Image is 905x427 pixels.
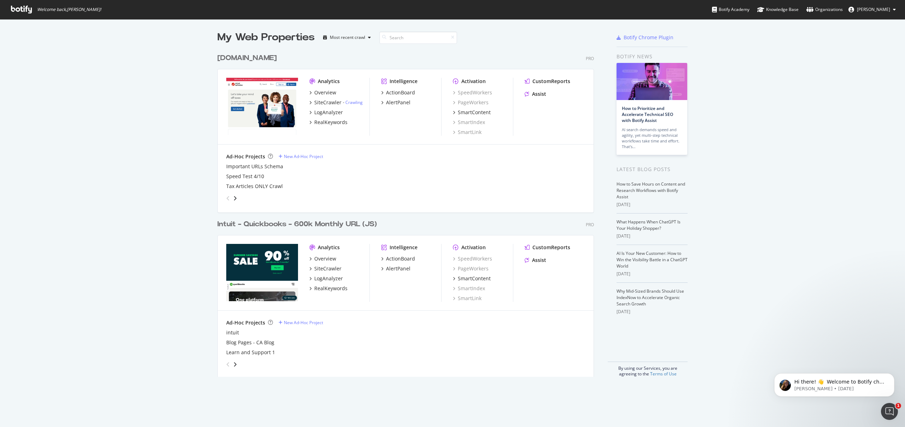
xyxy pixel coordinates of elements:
div: Overview [314,89,336,96]
input: Search [379,31,457,44]
div: SmartContent [458,275,491,282]
span: Welcome back, [PERSON_NAME] ! [37,7,101,12]
div: SmartIndex [453,285,485,292]
iframe: Intercom notifications message [764,358,905,408]
a: Assist [525,90,546,98]
a: ActionBoard [381,255,415,262]
div: New Ad-Hoc Project [284,153,323,159]
span: William Lumabas [857,6,890,12]
a: Terms of Use [650,371,677,377]
div: Overview [314,255,336,262]
span: 1 [895,403,901,409]
a: How to Prioritize and Accelerate Technical SEO with Botify Assist [622,105,673,123]
div: Analytics [318,244,340,251]
div: Botify news [617,53,688,60]
a: Tax Articles ONLY Crawl [226,183,283,190]
a: RealKeywords [309,119,348,126]
div: SmartContent [458,109,491,116]
a: RealKeywords [309,285,348,292]
a: Intuit - Quickbooks - 600k Monthly URL (JS) [217,219,380,229]
div: Knowledge Base [757,6,799,13]
div: Intelligence [390,78,418,85]
div: angle-right [233,195,238,202]
div: Ad-Hoc Projects [226,153,265,160]
a: Overview [309,89,336,96]
div: By using our Services, you are agreeing to the [608,362,688,377]
div: RealKeywords [314,119,348,126]
div: [DATE] [617,201,688,208]
a: Overview [309,255,336,262]
div: ActionBoard [386,89,415,96]
a: ActionBoard [381,89,415,96]
a: SiteCrawler [309,265,341,272]
a: SmartContent [453,275,491,282]
div: [DATE] [617,233,688,239]
a: SiteCrawler- Crawling [309,99,363,106]
a: SmartLink [453,129,481,136]
div: grid [217,45,600,377]
div: AI search demands speed and agility, yet multi-step technical workflows take time and effort. Tha... [622,127,682,150]
div: New Ad-Hoc Project [284,320,323,326]
div: Organizations [806,6,843,13]
div: SmartIndex [453,119,485,126]
a: Why Mid-Sized Brands Should Use IndexNow to Accelerate Organic Search Growth [617,288,684,307]
a: LogAnalyzer [309,109,343,116]
div: Assist [532,257,546,264]
a: PageWorkers [453,99,489,106]
a: SpeedWorkers [453,255,492,262]
a: Learn and Support 1 [226,349,275,356]
div: - [343,99,363,105]
div: angle-left [223,359,233,370]
a: SmartLink [453,295,481,302]
div: Botify Chrome Plugin [624,34,673,41]
a: Speed Test 4/10 [226,173,264,180]
div: Intelligence [390,244,418,251]
div: angle-left [223,193,233,204]
img: How to Prioritize and Accelerate Technical SEO with Botify Assist [617,63,687,100]
a: CustomReports [525,78,570,85]
div: Activation [461,78,486,85]
a: LogAnalyzer [309,275,343,282]
div: My Web Properties [217,30,315,45]
button: Most recent crawl [320,32,374,43]
a: Important URLs Schema [226,163,283,170]
a: Assist [525,257,546,264]
div: Most recent crawl [330,35,365,40]
div: SiteCrawler [314,99,341,106]
div: CustomReports [532,78,570,85]
a: AlertPanel [381,99,410,106]
div: angle-right [233,361,238,368]
a: New Ad-Hoc Project [279,153,323,159]
div: RealKeywords [314,285,348,292]
div: [DATE] [617,309,688,315]
a: CustomReports [525,244,570,251]
a: [DOMAIN_NAME] [217,53,280,63]
div: AlertPanel [386,265,410,272]
a: PageWorkers [453,265,489,272]
a: What Happens When ChatGPT Is Your Holiday Shopper? [617,219,681,231]
div: Latest Blog Posts [617,165,688,173]
a: AI Is Your New Customer: How to Win the Visibility Battle in a ChatGPT World [617,250,688,269]
div: Intuit - Quickbooks - 600k Monthly URL (JS) [217,219,377,229]
a: Crawling [345,99,363,105]
div: LogAnalyzer [314,109,343,116]
div: LogAnalyzer [314,275,343,282]
a: Botify Chrome Plugin [617,34,673,41]
img: quickbooks.intuit.com [226,244,298,301]
a: intuit [226,329,239,336]
div: [DATE] [617,271,688,277]
a: Blog Pages - CA Blog [226,339,274,346]
a: SpeedWorkers [453,89,492,96]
